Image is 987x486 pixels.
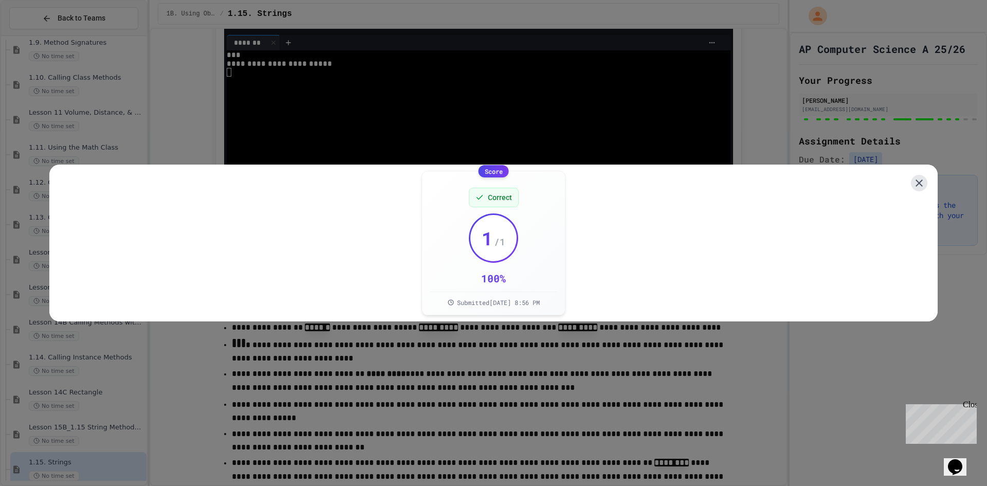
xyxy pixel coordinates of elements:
div: Chat with us now!Close [4,4,71,65]
span: Submitted [DATE] 8:56 PM [457,298,540,307]
div: Score [479,165,509,177]
div: 100 % [481,271,506,285]
span: 1 [482,228,493,248]
span: Correct [488,192,512,203]
span: / 1 [494,235,505,249]
iframe: chat widget [902,400,977,444]
iframe: chat widget [944,445,977,476]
